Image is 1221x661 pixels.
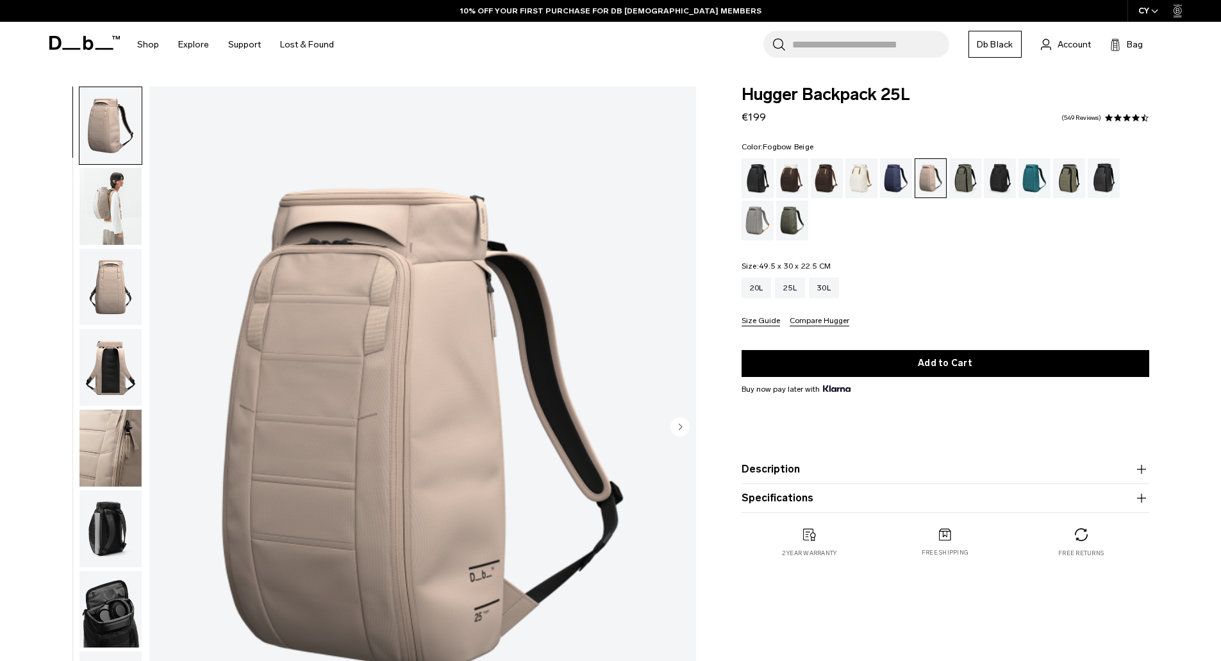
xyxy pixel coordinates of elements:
[1018,158,1051,198] a: Midnight Teal
[915,158,947,198] a: Fogbow Beige
[1061,115,1101,121] a: 549 reviews
[880,158,912,198] a: Blue Hour
[128,22,344,67] nav: Main Navigation
[79,168,142,245] img: Hugger Backpack 25L Fogbow Beige
[742,143,814,151] legend: Color:
[845,158,877,198] a: Oatmilk
[949,158,981,198] a: Forest Green
[968,31,1022,58] a: Db Black
[79,409,142,487] button: Hugger Backpack 25L Fogbow Beige
[742,262,831,270] legend: Size:
[79,249,142,326] img: Hugger Backpack 25L Fogbow Beige
[782,549,837,558] p: 2 year warranty
[809,278,839,298] a: 30L
[228,22,261,67] a: Support
[776,158,808,198] a: Cappuccino
[137,22,159,67] a: Shop
[742,111,766,123] span: €199
[1053,158,1085,198] a: Mash Green
[742,383,851,395] span: Buy now pay later with
[79,410,142,487] img: Hugger Backpack 25L Fogbow Beige
[1058,38,1091,51] span: Account
[79,571,142,649] button: Hugger Backpack 25L Fogbow Beige
[79,329,142,406] img: Hugger Backpack 25L Fogbow Beige
[742,278,772,298] a: 20L
[178,22,209,67] a: Explore
[1058,549,1104,558] p: Free returns
[742,158,774,198] a: Black Out
[79,328,142,406] button: Hugger Backpack 25L Fogbow Beige
[742,462,1149,477] button: Description
[790,317,849,326] button: Compare Hugger
[79,248,142,326] button: Hugger Backpack 25L Fogbow Beige
[811,158,843,198] a: Espresso
[460,5,761,17] a: 10% OFF YOUR FIRST PURCHASE FOR DB [DEMOGRAPHIC_DATA] MEMBERS
[79,167,142,246] button: Hugger Backpack 25L Fogbow Beige
[823,385,851,392] img: {"height" => 20, "alt" => "Klarna"}
[742,350,1149,377] button: Add to Cart
[79,87,142,164] img: Hugger Backpack 25L Fogbow Beige
[1088,158,1120,198] a: Reflective Black
[79,571,142,648] img: Hugger Backpack 25L Fogbow Beige
[776,201,808,240] a: Moss Green
[79,490,142,567] img: Hugger Backpack 25L Fogbow Beige
[775,278,805,298] a: 25L
[742,201,774,240] a: Sand Grey
[280,22,334,67] a: Lost & Found
[922,548,968,557] p: Free shipping
[1041,37,1091,52] a: Account
[984,158,1016,198] a: Charcoal Grey
[79,87,142,165] button: Hugger Backpack 25L Fogbow Beige
[79,490,142,568] button: Hugger Backpack 25L Fogbow Beige
[759,262,831,271] span: 49.5 x 30 x 22.5 CM
[1127,38,1143,51] span: Bag
[742,490,1149,506] button: Specifications
[1110,37,1143,52] button: Bag
[742,317,780,326] button: Size Guide
[742,87,1149,103] span: Hugger Backpack 25L
[763,142,813,151] span: Fogbow Beige
[670,417,690,439] button: Next slide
